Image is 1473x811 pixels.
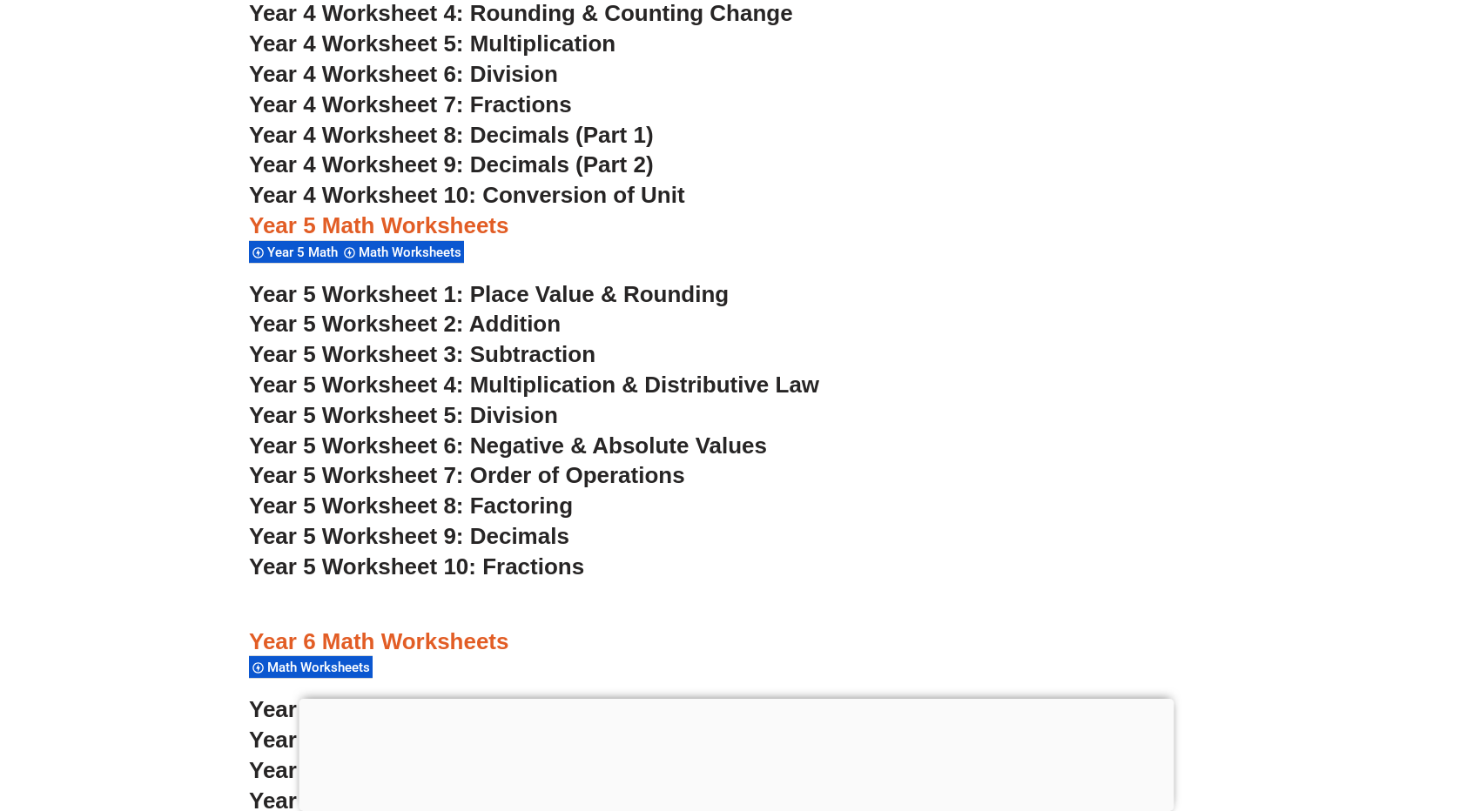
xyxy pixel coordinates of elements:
a: Year 5 Worksheet 8: Factoring [249,493,573,519]
a: Year 6 Worksheet 1:Measurement [249,696,609,722]
h3: Year 6 Math Worksheets [249,627,1224,657]
a: Year 4 Worksheet 10: Conversion of Unit [249,182,685,208]
div: Year 5 Math [249,240,340,264]
span: Year 6 Worksheet 1: [249,696,464,722]
a: Year 6 Worksheet 3:Fractions [249,757,565,783]
a: Year 6 Worksheet 2:Decimals [249,727,563,753]
div: Math Worksheets [249,655,373,679]
a: Year 5 Worksheet 9: Decimals [249,523,569,549]
a: Year 5 Worksheet 10: Fractions [249,553,584,580]
h3: Year 5 Math Worksheets [249,211,1224,241]
span: Math Worksheets [359,245,467,260]
span: Measurement [464,696,610,722]
a: Year 4 Worksheet 6: Division [249,61,558,87]
a: Year 5 Worksheet 2: Addition [249,311,561,337]
a: Year 4 Worksheet 8: Decimals (Part 1) [249,122,654,148]
iframe: Chat Widget [1183,614,1473,811]
a: Year 4 Worksheet 9: Decimals (Part 2) [249,151,654,178]
a: Year 5 Worksheet 5: Division [249,402,558,428]
a: Year 5 Worksheet 1: Place Value & Rounding [249,281,729,307]
div: Math Worksheets [340,240,464,264]
a: Year 5 Worksheet 4: Multiplication & Distributive Law [249,372,819,398]
a: Year 5 Worksheet 7: Order of Operations [249,462,685,488]
span: Year 5 Math [267,245,343,260]
span: Math Worksheets [267,660,375,675]
a: Year 5 Worksheet 3: Subtraction [249,341,595,367]
a: Year 5 Worksheet 6: Negative & Absolute Values [249,432,767,459]
a: Year 4 Worksheet 7: Fractions [249,91,572,117]
a: Year 4 Worksheet 5: Multiplication [249,30,615,57]
iframe: Advertisement [299,699,1174,807]
span: Year 6 Worksheet 2: [249,727,464,753]
span: Year 6 Worksheet 3: [249,757,464,783]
